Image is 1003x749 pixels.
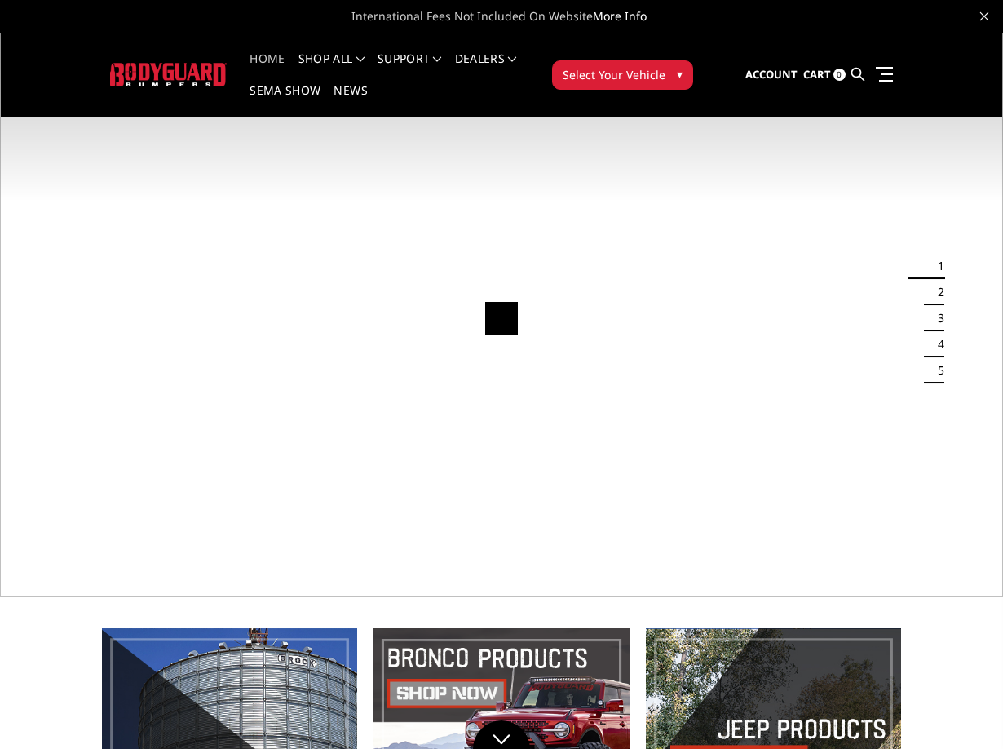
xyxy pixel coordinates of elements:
[593,8,647,24] a: More Info
[803,53,846,97] a: Cart 0
[250,85,320,117] a: SEMA Show
[803,67,831,82] span: Cart
[677,65,683,82] span: ▾
[563,66,665,83] span: Select Your Vehicle
[455,53,517,85] a: Dealers
[298,53,365,85] a: shop all
[928,331,944,357] button: 4 of 5
[745,53,798,97] a: Account
[928,279,944,305] button: 2 of 5
[928,357,944,383] button: 5 of 5
[928,253,944,279] button: 1 of 5
[552,60,693,90] button: Select Your Vehicle
[745,67,798,82] span: Account
[250,53,285,85] a: Home
[378,53,442,85] a: Support
[334,85,367,117] a: News
[833,69,846,81] span: 0
[110,63,227,86] img: BODYGUARD BUMPERS
[928,305,944,331] button: 3 of 5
